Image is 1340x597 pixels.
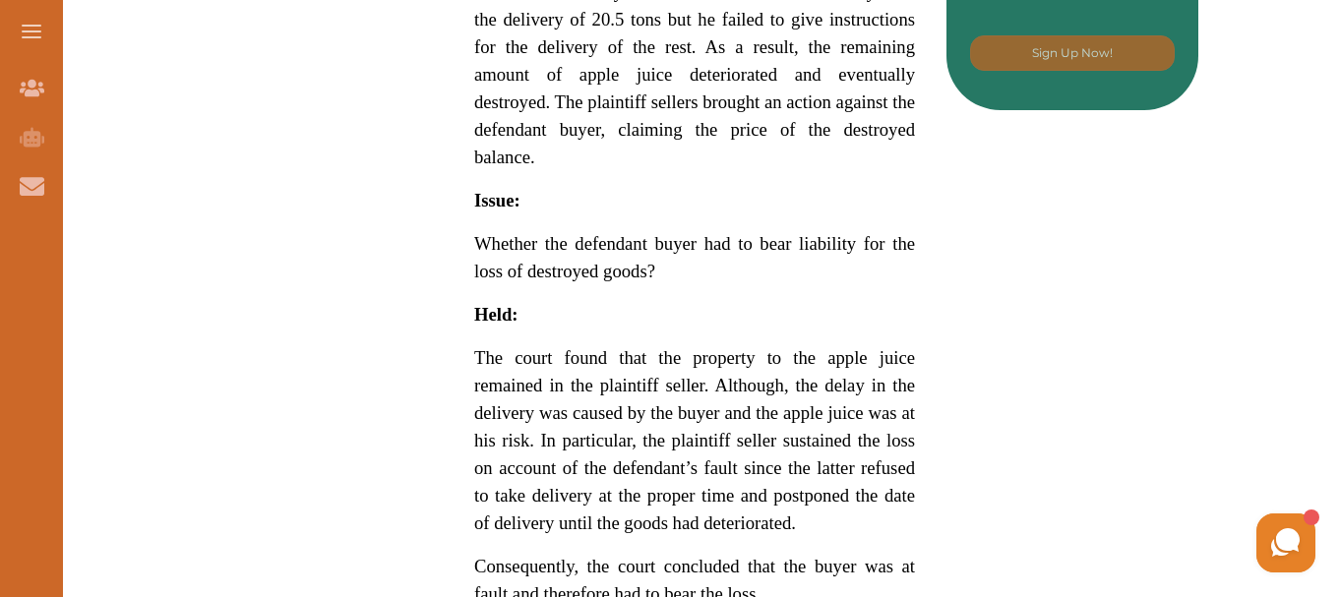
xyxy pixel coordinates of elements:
[474,233,915,281] span: Whether the defendant buyer had to bear liability for the loss of destroyed goods?
[474,347,915,533] span: The court found that the property to the apple juice remained in the plaintiff seller. Although, ...
[474,304,518,325] strong: Held:
[970,35,1175,71] button: [object Object]
[474,190,520,210] strong: Issue:
[1032,44,1113,62] p: Sign Up Now!
[868,508,1320,577] iframe: HelpCrunch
